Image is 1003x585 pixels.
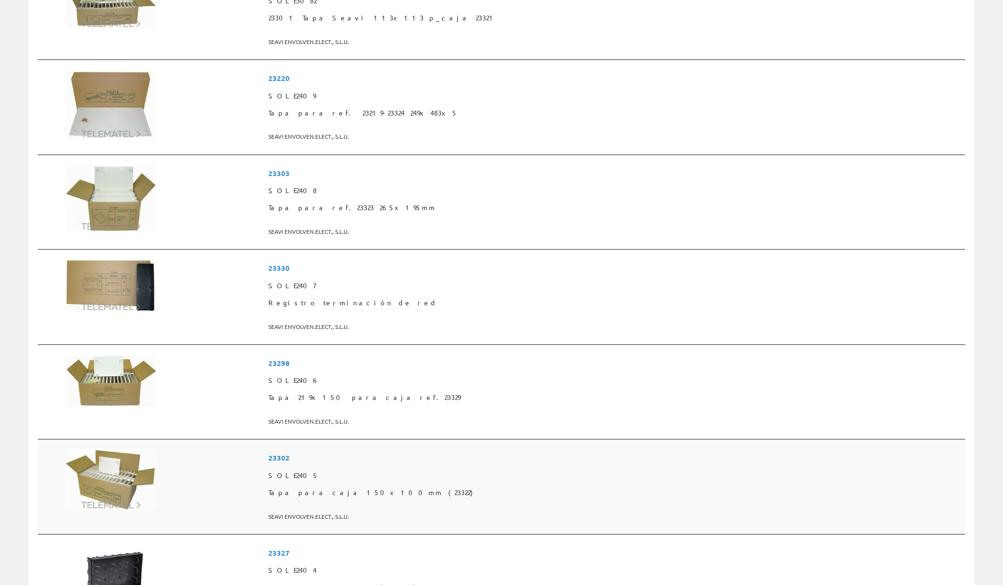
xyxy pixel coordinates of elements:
[268,165,961,182] span: 23303
[268,70,961,87] span: 23220
[268,182,961,199] span: SOLE2408
[268,562,961,579] span: SOLE2404
[268,9,961,27] span: 23301 Tapa Seavi 113x113 p_caja 23321
[268,105,961,122] span: Tapa para ref. 23219-23324 249x483x5
[268,224,961,239] span: SEAVI ENVOLVEN.ELECT., S.L.U.
[268,389,961,406] span: Tapa 219x150 para caja ref.23329
[268,259,961,277] span: 23330
[268,449,961,467] span: 23302
[268,129,961,144] span: SEAVI ENVOLVEN.ELECT., S.L.U.
[65,355,156,407] img: Foto artículo Tapa 219x150 para caja ref.23329 (192x110.976)
[268,414,961,429] span: SEAVI ENVOLVEN.ELECT., S.L.U.
[268,544,961,562] span: 23327
[268,467,961,484] span: SOLE2405
[268,319,961,335] span: SEAVI ENVOLVEN.ELECT., S.L.U.
[268,372,961,389] span: SOLE2406
[268,484,961,501] span: Tapa para caja 150x100mm (23322)
[65,259,156,312] img: Foto artículo Registro terminación de red (192x110.976)
[268,277,961,294] span: SOLE2407
[268,88,961,105] span: SOLE2409
[268,355,961,372] span: 23298
[268,199,961,216] span: Tapa para ref.23323 265x195mm
[65,449,156,510] img: Foto artículo Tapa para caja 150x100mm (23322) (192x128.64)
[268,34,961,50] span: SEAVI ENVOLVEN.ELECT., S.L.U.
[65,165,156,231] img: Foto artículo Tapa para ref.23323 265x195mm (192x140.928)
[268,294,961,311] span: Registro terminación de red
[65,70,156,139] img: Foto artículo Tapa para ref. 23219-23324 249x483x5 (192x147.072)
[268,509,961,524] span: SEAVI ENVOLVEN.ELECT., S.L.U.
